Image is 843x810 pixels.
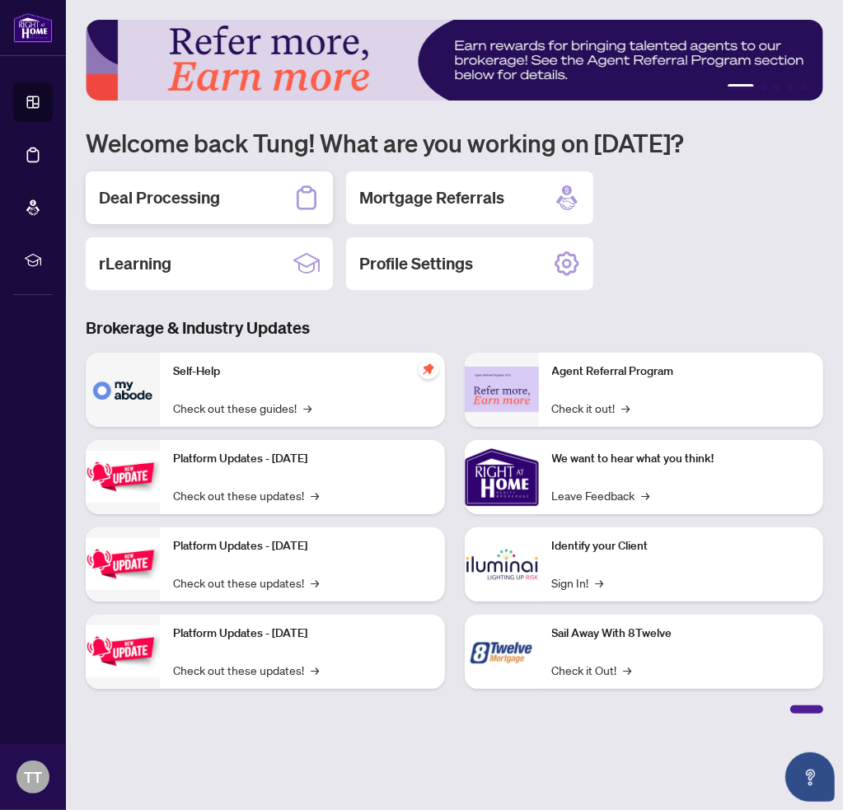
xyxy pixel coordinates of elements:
[419,359,438,379] span: pushpin
[774,84,780,91] button: 3
[552,363,811,381] p: Agent Referral Program
[311,574,319,592] span: →
[173,450,432,468] p: Platform Updates - [DATE]
[86,20,823,101] img: Slide 0
[552,486,650,504] a: Leave Feedback→
[173,574,319,592] a: Check out these updates!→
[596,574,604,592] span: →
[642,486,650,504] span: →
[86,625,160,677] img: Platform Updates - June 23, 2025
[173,537,432,555] p: Platform Updates - [DATE]
[13,12,53,43] img: logo
[86,451,160,503] img: Platform Updates - July 21, 2025
[359,186,504,209] h2: Mortgage Referrals
[465,367,539,412] img: Agent Referral Program
[359,252,473,275] h2: Profile Settings
[465,527,539,602] img: Identify your Client
[311,486,319,504] span: →
[86,538,160,590] img: Platform Updates - July 8, 2025
[622,399,630,417] span: →
[728,84,754,91] button: 1
[552,661,632,679] a: Check it Out!→
[303,399,311,417] span: →
[552,574,604,592] a: Sign In!→
[173,625,432,643] p: Platform Updates - [DATE]
[552,450,811,468] p: We want to hear what you think!
[624,661,632,679] span: →
[86,353,160,427] img: Self-Help
[787,84,794,91] button: 4
[761,84,767,91] button: 2
[785,752,835,802] button: Open asap
[552,625,811,643] p: Sail Away With 8Twelve
[173,399,311,417] a: Check out these guides!→
[311,661,319,679] span: →
[173,486,319,504] a: Check out these updates!→
[99,252,171,275] h2: rLearning
[465,615,539,689] img: Sail Away With 8Twelve
[24,766,42,789] span: TT
[86,127,823,158] h1: Welcome back Tung! What are you working on [DATE]?
[552,537,811,555] p: Identify your Client
[552,399,630,417] a: Check it out!→
[173,363,432,381] p: Self-Help
[86,316,823,339] h3: Brokerage & Industry Updates
[800,84,807,91] button: 5
[465,440,539,514] img: We want to hear what you think!
[173,661,319,679] a: Check out these updates!→
[99,186,220,209] h2: Deal Processing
